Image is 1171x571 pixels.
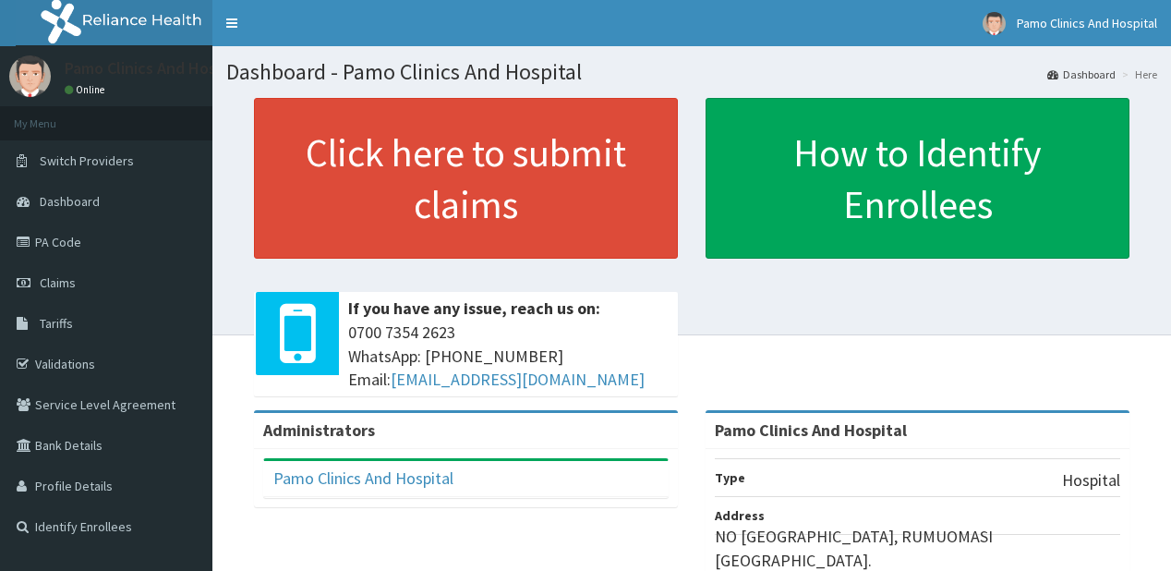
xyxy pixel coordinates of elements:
img: User Image [983,12,1006,35]
a: Online [65,83,109,96]
span: Switch Providers [40,152,134,169]
a: Pamo Clinics And Hospital [273,468,453,489]
span: Claims [40,274,76,291]
h1: Dashboard - Pamo Clinics And Hospital [226,60,1157,84]
b: Administrators [263,419,375,441]
b: Type [715,469,745,486]
a: [EMAIL_ADDRESS][DOMAIN_NAME] [391,369,645,390]
a: Click here to submit claims [254,98,678,259]
b: If you have any issue, reach us on: [348,298,600,319]
span: Tariffs [40,315,73,332]
a: Dashboard [1047,67,1116,82]
span: 0700 7354 2623 WhatsApp: [PHONE_NUMBER] Email: [348,321,669,392]
p: Hospital [1062,468,1120,492]
li: Here [1117,67,1157,82]
span: Pamo Clinics And Hospital [1017,15,1157,31]
strong: Pamo Clinics And Hospital [715,419,907,441]
img: User Image [9,55,51,97]
a: How to Identify Enrollees [706,98,1129,259]
p: Pamo Clinics And Hospital [65,60,249,77]
b: Address [715,507,765,524]
span: Dashboard [40,193,100,210]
